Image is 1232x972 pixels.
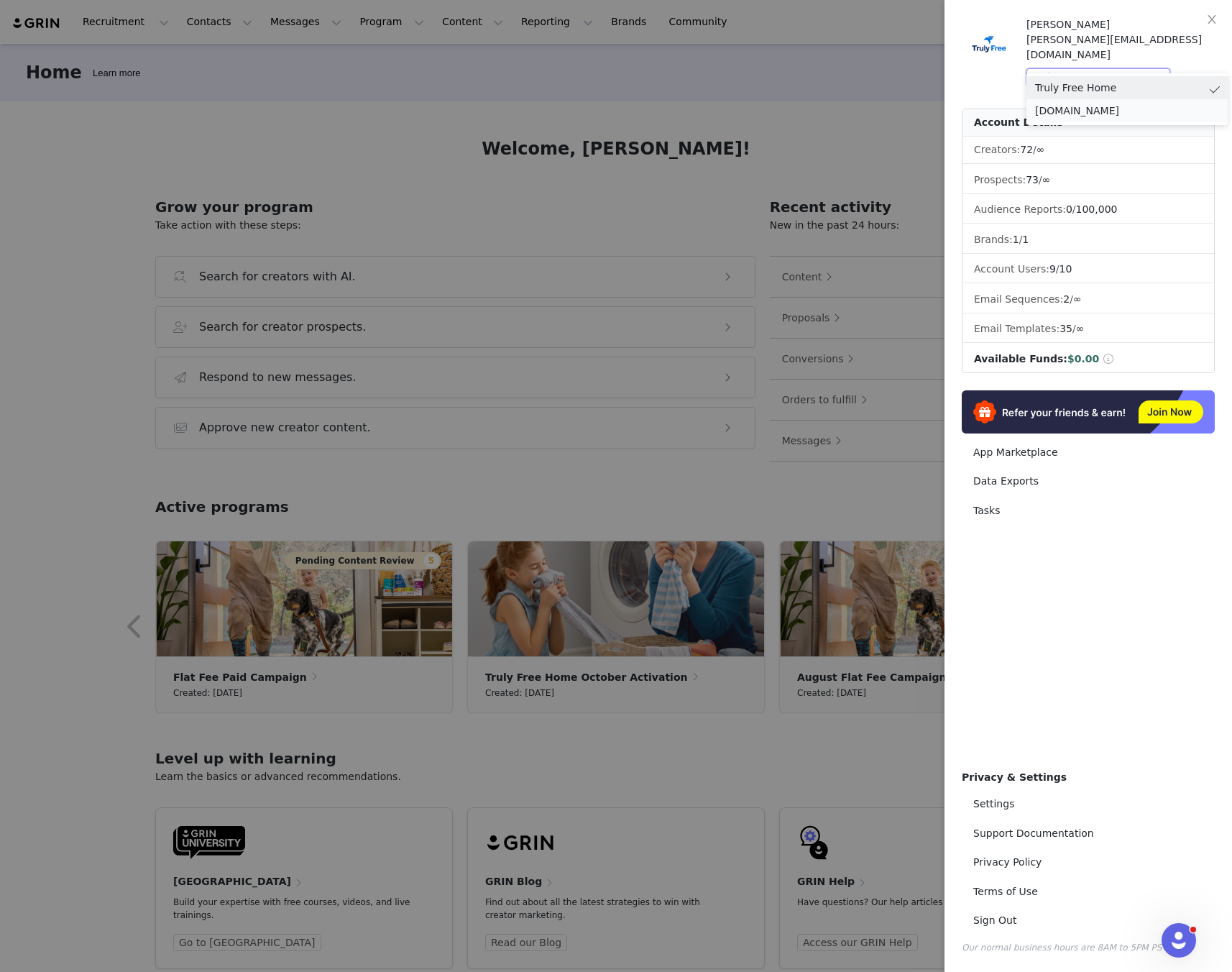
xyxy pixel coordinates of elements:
span: $0.00 [1067,353,1099,364]
span: / [1020,144,1044,155]
span: Available Funds: [974,353,1067,364]
a: Privacy Policy [962,849,1215,876]
span: ∞ [1073,293,1082,305]
span: / [1063,293,1081,305]
a: Terms of Use [962,879,1215,905]
span: 35 [1059,323,1072,334]
div: [PERSON_NAME] [1026,17,1215,32]
a: Data Exports [962,468,1215,495]
li: Email Templates: [962,316,1214,343]
li: Truly Free Home [1026,76,1228,99]
a: Sign Out [962,907,1215,934]
span: 9 [1049,263,1056,275]
div: Account Details [962,109,1214,137]
a: App Marketplace [962,439,1215,466]
a: Settings [962,791,1215,817]
i: icon: close [1206,14,1218,25]
li: Account Users: [962,256,1214,283]
a: Tasks [962,498,1215,524]
li: Prospects: [962,167,1214,194]
span: 72 [1020,144,1033,155]
li: Brands: [962,226,1214,254]
iframe: Intercom live chat [1162,923,1196,958]
li: Creators: [962,137,1214,164]
span: 73 [1026,174,1039,185]
span: ∞ [1036,144,1045,155]
span: / [1026,174,1050,185]
span: / [1059,323,1084,334]
span: Our normal business hours are 8AM to 5PM PST. [962,943,1169,953]
span: 1 [1022,234,1029,245]
span: 100,000 [1076,203,1118,215]
span: / [1049,263,1072,275]
span: Privacy & Settings [962,771,1067,783]
i: icon: down [1155,73,1164,83]
li: Audience Reports: / [962,196,1214,224]
span: ∞ [1076,323,1085,334]
li: [DOMAIN_NAME] [1026,99,1228,122]
img: a44be419-dd2b-47ec-a76e-f3107230ef21.png [962,17,1016,71]
span: ∞ [1042,174,1051,185]
span: 2 [1063,293,1070,305]
span: 10 [1059,263,1072,275]
a: Support Documentation [962,820,1215,847]
span: 0 [1066,203,1072,215]
span: 1 [1013,234,1019,245]
li: Email Sequences: [962,286,1214,313]
img: Refer & Earn [962,390,1215,434]
span: / [1013,234,1029,245]
div: [PERSON_NAME][EMAIL_ADDRESS][DOMAIN_NAME] [1026,32,1215,63]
